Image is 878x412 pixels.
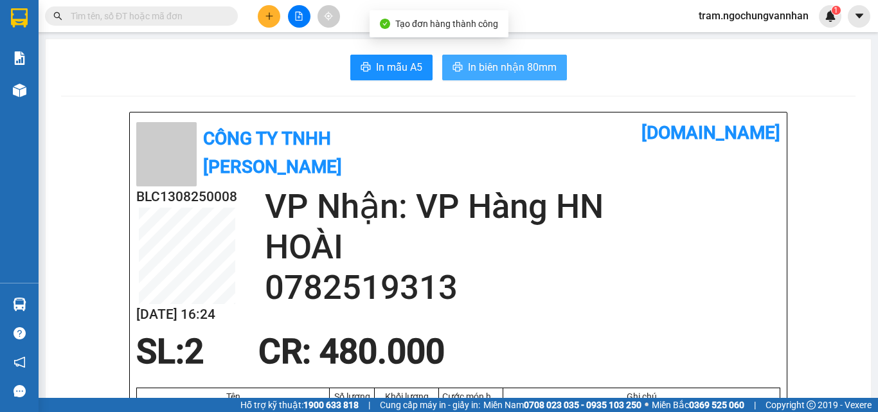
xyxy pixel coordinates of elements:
[506,391,776,402] div: Ghi chú
[71,9,222,23] input: Tìm tên, số ĐT hoặc mã đơn
[834,6,838,15] span: 1
[184,332,204,372] span: 2
[136,304,237,325] h2: [DATE] 16:24
[13,84,26,97] img: warehouse-icon
[265,227,780,267] h2: HOÀI
[832,6,841,15] sup: 1
[324,12,333,21] span: aim
[333,391,371,402] div: Số lượng
[136,332,184,372] span: SL:
[380,398,480,412] span: Cung cấp máy in - giấy in:
[140,391,326,402] div: Tên
[468,59,557,75] span: In biên nhận 80mm
[754,398,756,412] span: |
[53,12,62,21] span: search
[13,298,26,311] img: warehouse-icon
[825,10,836,22] img: icon-new-feature
[318,5,340,28] button: aim
[13,327,26,339] span: question-circle
[303,400,359,410] strong: 1900 633 818
[442,55,567,80] button: printerIn biên nhận 80mm
[641,122,780,143] b: [DOMAIN_NAME]
[288,5,310,28] button: file-add
[452,62,463,74] span: printer
[136,186,237,208] h2: BLC1308250008
[203,128,342,177] b: Công ty TNHH [PERSON_NAME]
[361,62,371,74] span: printer
[688,8,819,24] span: tram.ngochungvannhan
[368,398,370,412] span: |
[524,400,641,410] strong: 0708 023 035 - 0935 103 250
[240,398,359,412] span: Hỗ trợ kỹ thuật:
[258,5,280,28] button: plus
[258,332,445,372] span: CR : 480.000
[854,10,865,22] span: caret-down
[265,186,780,227] h2: VP Nhận: VP Hàng HN
[652,398,744,412] span: Miền Bắc
[395,19,498,29] span: Tạo đơn hàng thành công
[442,391,499,402] div: Cước món hàng
[378,391,435,402] div: Khối lượng
[380,19,390,29] span: check-circle
[13,51,26,65] img: solution-icon
[848,5,870,28] button: caret-down
[294,12,303,21] span: file-add
[807,400,816,409] span: copyright
[689,400,744,410] strong: 0369 525 060
[13,356,26,368] span: notification
[11,8,28,28] img: logo-vxr
[483,398,641,412] span: Miền Nam
[265,267,780,308] h2: 0782519313
[350,55,433,80] button: printerIn mẫu A5
[376,59,422,75] span: In mẫu A5
[13,385,26,397] span: message
[265,12,274,21] span: plus
[645,402,649,408] span: ⚪️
